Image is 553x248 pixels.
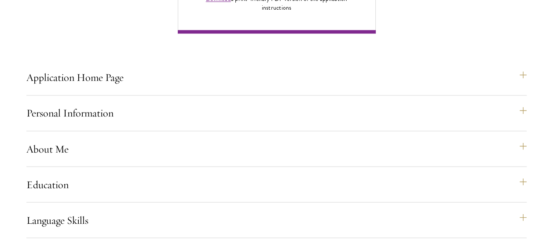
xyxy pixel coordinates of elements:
button: Education [26,174,527,195]
button: About Me [26,138,527,159]
button: Application Home Page [26,67,527,88]
button: Language Skills [26,209,527,230]
button: Personal Information [26,102,527,124]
